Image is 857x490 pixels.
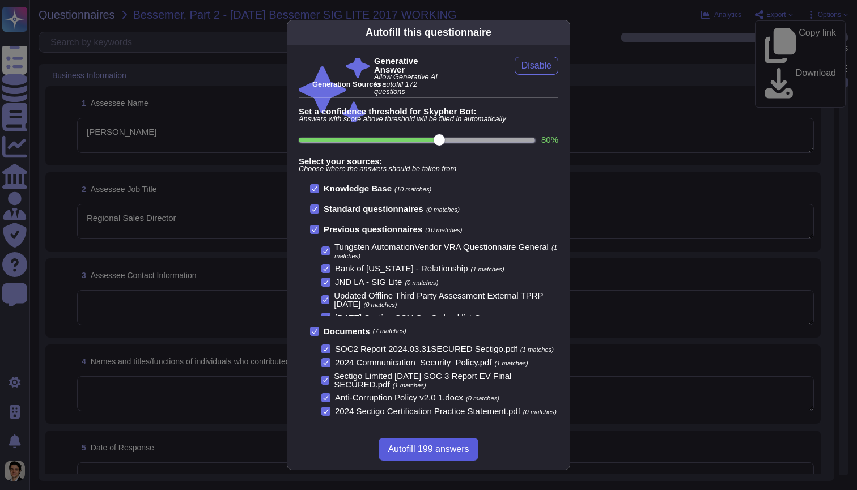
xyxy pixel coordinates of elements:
span: Autofill 199 answers [388,445,469,454]
span: (1 matches) [334,244,557,259]
b: Documents [324,327,370,335]
span: (1 matches) [495,360,528,367]
b: Generative Answer [374,57,445,74]
span: Updated Offline Third Party Assessment External TPRP [DATE] [334,291,543,309]
b: Knowledge Base [324,184,392,193]
span: (10 matches) [425,227,462,233]
b: Select your sources: [299,157,558,165]
b: Previous questionnaires [324,224,422,234]
b: Standard questionnaires [324,204,423,214]
span: (0 matches) [363,301,397,308]
span: 2024 Sectigo Certification Practice Statement.pdf [335,406,520,416]
span: Anti-Corruption Policy v2.0 1.docx [335,393,463,402]
span: (0 matches) [523,408,557,415]
span: (0 matches) [405,279,438,286]
span: (1 matches) [393,382,426,389]
span: Bank of [US_STATE] - Relationship [335,263,468,273]
span: Answers with score above threshold will be filled in automatically [299,116,558,123]
b: Set a confidence threshold for Skypher Bot: [299,107,558,116]
span: [DATE] Sectigo CSM SaaS checklist Copy [335,313,494,322]
span: (1 matches) [520,346,554,353]
span: (2 matches) [497,315,531,322]
b: Generation Sources : [312,80,385,88]
span: 2024 Communication_Security_Policy.pdf [335,357,492,367]
span: (0 matches) [466,395,499,402]
label: 80 % [541,135,558,144]
div: Autofill this questionnaire [366,25,491,40]
span: (7 matches) [373,328,406,334]
span: Choose where the answers should be taken from [299,165,558,173]
span: (0 matches) [426,206,460,213]
span: JND LA - SIG Lite [335,277,402,287]
span: Allow Generative AI to autofill 172 questions [374,74,445,95]
span: Sectigo Limited [DATE] SOC 3 Report EV Final SECURED.pdf [334,371,511,389]
span: (1 matches) [471,266,504,272]
span: Tungsten AutomationVendor VRA Questionnaire General [334,242,549,252]
button: Autofill 199 answers [379,438,478,461]
button: Disable [515,57,558,75]
span: (10 matches) [394,186,431,193]
span: Disable [521,61,551,70]
span: SOC2 Report 2024.03.31SECURED Sectigo.pdf [335,344,517,353]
